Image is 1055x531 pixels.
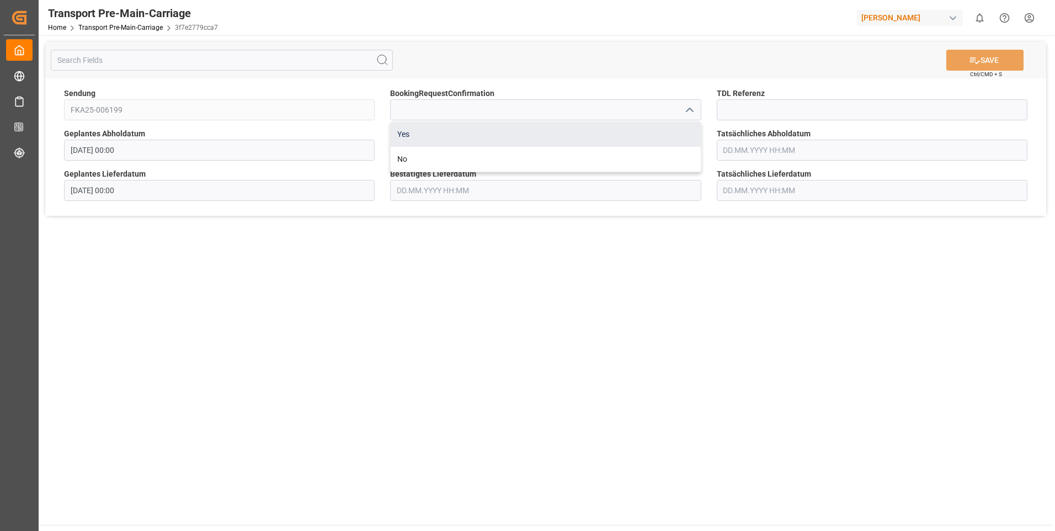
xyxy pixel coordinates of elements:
[390,88,494,99] span: BookingRequestConfirmation
[970,70,1002,78] span: Ctrl/CMD + S
[717,180,1027,201] input: DD.MM.YYYY HH:MM
[64,88,95,99] span: Sendung
[717,88,765,99] span: TDL Referenz
[48,5,218,22] div: Transport Pre-Main-Carriage
[48,24,66,31] a: Home
[680,102,697,119] button: close menu
[390,168,476,180] span: Bestätigtes Lieferdatum
[857,7,967,28] button: [PERSON_NAME]
[78,24,163,31] a: Transport Pre-Main-Carriage
[717,140,1027,161] input: DD.MM.YYYY HH:MM
[857,10,963,26] div: [PERSON_NAME]
[391,122,700,147] div: Yes
[967,6,992,30] button: show 0 new notifications
[992,6,1017,30] button: Help Center
[946,50,1024,71] button: SAVE
[64,168,146,180] span: Geplantes Lieferdatum
[717,168,811,180] span: Tatsächliches Lieferdatum
[717,128,811,140] span: Tatsächliches Abholdatum
[64,128,145,140] span: Geplantes Abholdatum
[51,50,393,71] input: Search Fields
[64,180,375,201] input: DD.MM.YYYY HH:MM
[391,147,700,172] div: No
[390,180,701,201] input: DD.MM.YYYY HH:MM
[64,140,375,161] input: DD.MM.YYYY HH:MM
